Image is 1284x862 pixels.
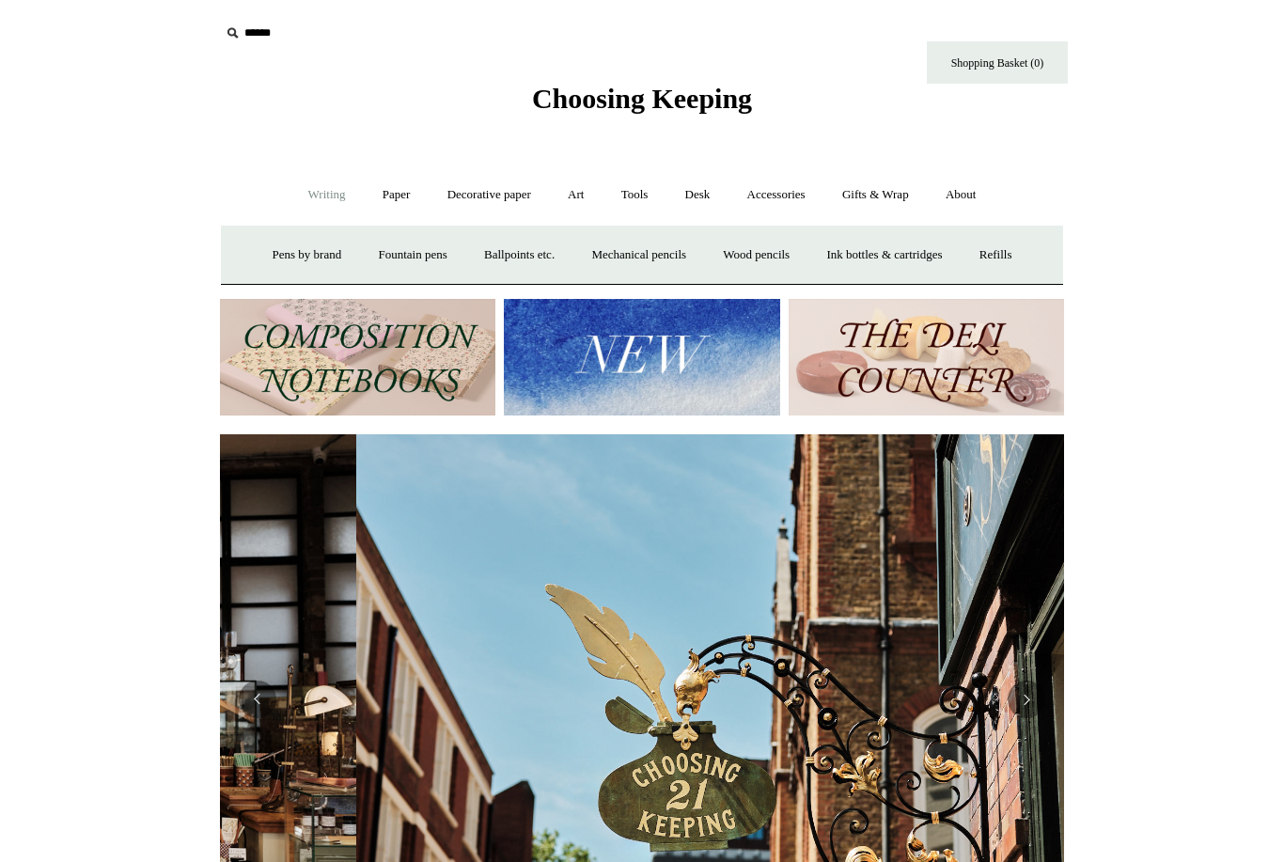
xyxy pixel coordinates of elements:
[361,230,463,280] a: Fountain pens
[532,98,752,111] a: Choosing Keeping
[1008,681,1045,718] button: Next
[366,170,428,220] a: Paper
[291,170,363,220] a: Writing
[706,230,806,280] a: Wood pencils
[532,83,752,114] span: Choosing Keeping
[730,170,822,220] a: Accessories
[467,230,572,280] a: Ballpoints etc.
[239,681,276,718] button: Previous
[927,41,1068,84] a: Shopping Basket (0)
[256,230,359,280] a: Pens by brand
[809,230,959,280] a: Ink bottles & cartridges
[431,170,548,220] a: Decorative paper
[551,170,601,220] a: Art
[574,230,703,280] a: Mechanical pencils
[825,170,926,220] a: Gifts & Wrap
[604,170,665,220] a: Tools
[789,299,1064,416] img: The Deli Counter
[668,170,728,220] a: Desk
[929,170,994,220] a: About
[220,299,495,416] img: 202302 Composition ledgers.jpg__PID:69722ee6-fa44-49dd-a067-31375e5d54ec
[963,230,1029,280] a: Refills
[504,299,779,416] img: New.jpg__PID:f73bdf93-380a-4a35-bcfe-7823039498e1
